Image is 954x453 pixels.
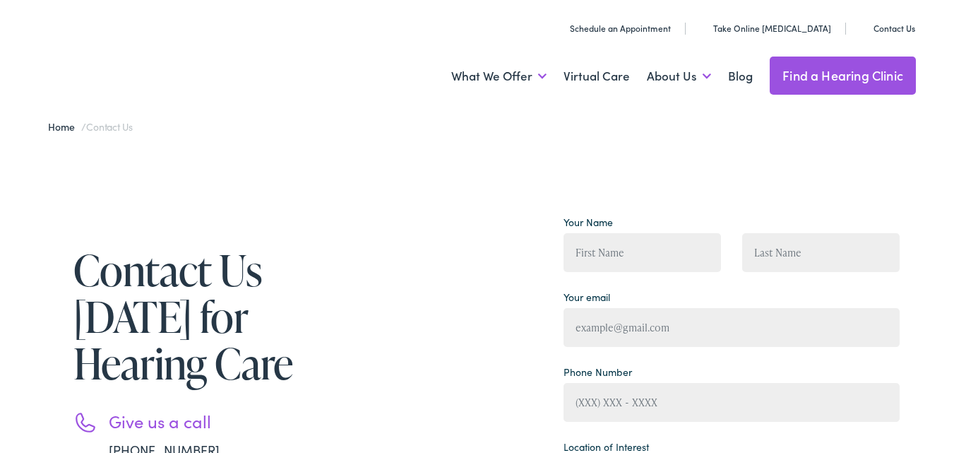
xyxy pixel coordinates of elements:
img: utility icon [554,21,564,35]
a: About Us [647,50,711,102]
a: Contact Us [858,22,915,34]
input: example@gmail.com [564,308,900,347]
img: utility icon [698,21,708,35]
span: Contact Us [86,119,133,134]
label: Phone Number [564,365,632,380]
input: (XXX) XXX - XXXX [564,383,900,422]
a: Schedule an Appointment [554,22,671,34]
a: Home [48,119,81,134]
a: What We Offer [451,50,547,102]
a: Blog [728,50,753,102]
label: Your email [564,290,610,305]
input: First Name [564,233,721,272]
img: utility icon [858,21,868,35]
a: Find a Hearing Clinic [770,57,916,95]
h1: Contact Us [DATE] for Hearing Care [73,247,363,387]
a: Virtual Care [564,50,630,102]
input: Last Name [742,233,900,272]
h3: Give us a call [109,411,363,432]
a: Take Online [MEDICAL_DATA] [698,22,831,34]
span: / [48,119,133,134]
label: Your Name [564,215,613,230]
